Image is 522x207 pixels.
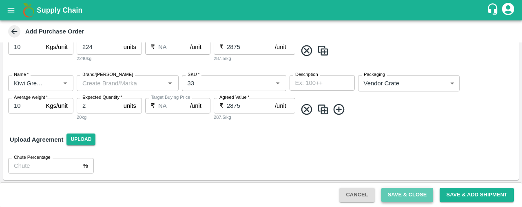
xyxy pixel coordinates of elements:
input: 0.0 [227,39,275,55]
p: ₹ [219,101,223,110]
p: Kgs/unit [46,42,68,51]
div: customer-support [487,3,501,18]
label: Agreed Value [219,94,249,101]
strong: Upload Agreement [10,136,63,143]
label: Chute Percentage [14,154,51,161]
button: Open [165,78,175,88]
input: 0.0 [8,39,42,55]
input: Name [11,78,47,88]
input: Chute [8,158,80,174]
span: Upload [66,134,95,145]
button: open drawer [2,1,20,20]
img: logo [20,2,37,18]
p: /unit [190,42,201,51]
input: 0.0 [8,98,42,114]
p: Kgs/unit [46,101,68,110]
input: 0 [77,98,120,114]
p: /unit [275,101,286,110]
label: Packaging [364,71,385,78]
p: % [83,161,88,170]
label: Description [295,71,318,78]
div: 287.5/kg [214,55,295,62]
label: Target Buying Price [151,94,190,101]
label: Expected Quantity [82,94,122,101]
img: CloneIcon [317,103,329,116]
p: Vendor Crate [364,79,399,88]
button: Open [60,78,71,88]
div: 20kg [77,114,142,121]
p: ₹ [219,42,223,51]
div: account of current user [501,2,515,19]
input: Create Brand/Marka [79,78,152,88]
p: units [124,101,136,110]
button: Cancel [339,188,374,202]
input: 0.0 [227,98,275,114]
button: Open [272,78,283,88]
input: 0.0 [158,98,190,114]
p: /unit [275,42,286,51]
b: Add Purchase Order [25,28,84,35]
p: /unit [190,101,201,110]
div: 287.5/kg [214,114,295,121]
b: Supply Chain [37,6,82,14]
input: SKU [184,78,260,88]
label: Average weight [14,94,48,101]
input: 0 [77,39,120,55]
p: ₹ [151,42,155,51]
input: 0.0 [158,39,190,55]
label: Name [14,71,29,78]
a: Supply Chain [37,4,487,16]
div: 2240kg [77,55,142,62]
button: Save & Add Shipment [440,188,514,202]
label: SKU [188,71,199,78]
p: ₹ [151,101,155,110]
label: Brand/[PERSON_NAME] [82,71,133,78]
p: units [124,42,136,51]
img: CloneIcon [317,44,329,58]
button: Save & Close [381,188,434,202]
